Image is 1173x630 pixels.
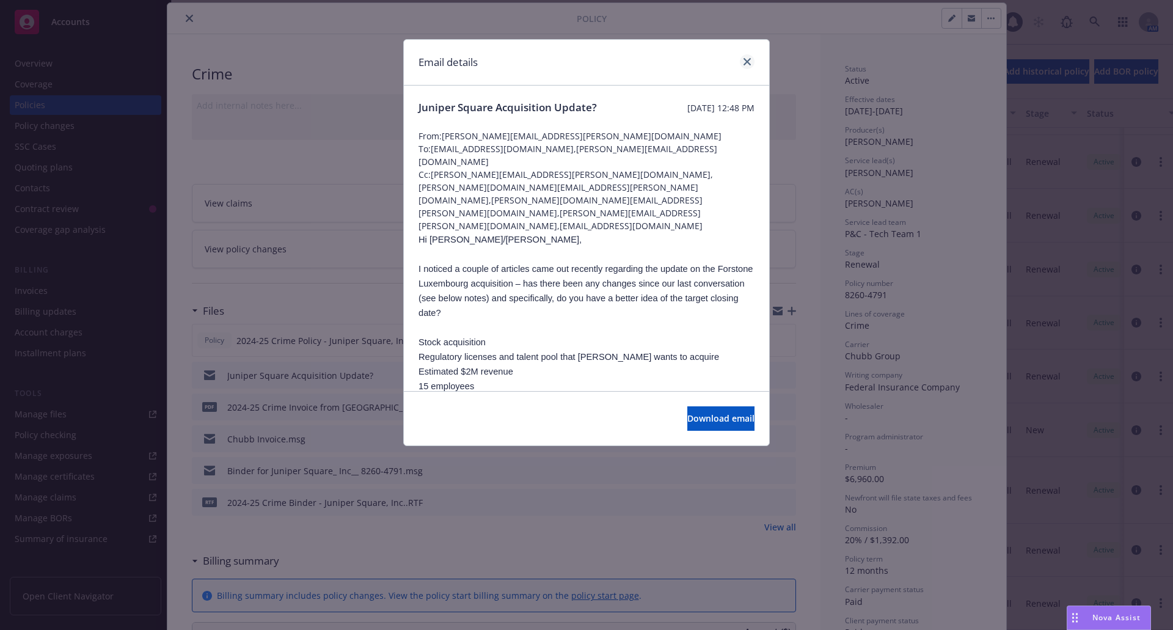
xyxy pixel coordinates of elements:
[418,352,719,362] span: Regulatory licenses and talent pool that [PERSON_NAME] wants to acquire
[418,337,486,347] span: Stock acquisition
[418,367,513,376] span: Estimated $2M revenue
[1092,612,1141,623] span: Nova Assist
[1067,606,1083,629] div: Drag to move
[687,406,755,431] button: Download email
[418,381,474,391] span: 15 employees
[687,412,755,424] span: Download email
[1067,606,1151,630] button: Nova Assist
